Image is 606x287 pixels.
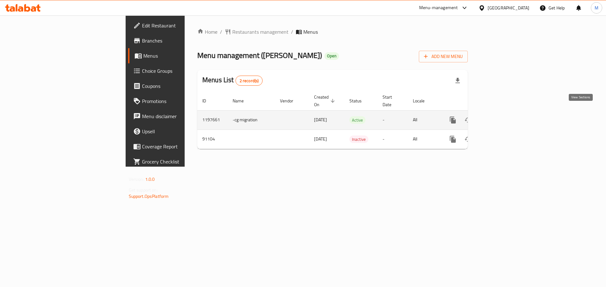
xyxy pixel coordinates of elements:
[232,28,288,36] span: Restaurants management
[128,154,227,169] a: Grocery Checklist
[419,51,468,62] button: Add New Menu
[128,33,227,48] a: Branches
[445,132,460,147] button: more
[142,67,222,75] span: Choice Groups
[128,78,227,94] a: Coupons
[424,53,463,60] span: Add New Menu
[324,52,339,60] div: Open
[197,28,468,36] nav: breadcrumb
[142,128,222,135] span: Upsell
[145,175,155,183] span: 1.0.0
[450,73,465,88] div: Export file
[128,63,227,78] a: Choice Groups
[129,192,169,200] a: Support.OpsPlatform
[408,129,440,149] td: All
[419,4,458,12] div: Menu-management
[377,129,408,149] td: -
[303,28,318,36] span: Menus
[413,97,433,105] span: Locale
[291,28,293,36] li: /
[280,97,301,105] span: Vendor
[349,97,370,105] span: Status
[128,18,227,33] a: Edit Restaurant
[228,110,275,129] td: -cg migration
[128,48,227,63] a: Menus
[324,53,339,59] span: Open
[349,136,368,143] span: Inactive
[202,97,214,105] span: ID
[142,37,222,44] span: Branches
[142,97,222,105] span: Promotions
[314,116,327,124] span: [DATE]
[314,93,337,108] span: Created On
[128,139,227,154] a: Coverage Report
[488,4,529,11] div: [GEOGRAPHIC_DATA]
[440,91,511,111] th: Actions
[377,110,408,129] td: -
[314,135,327,143] span: [DATE]
[225,28,288,36] a: Restaurants management
[349,116,365,124] div: Active
[408,110,440,129] td: All
[445,112,460,128] button: more
[197,91,511,149] table: enhanced table
[460,112,476,128] button: Change Status
[143,52,222,60] span: Menus
[129,175,144,183] span: Version:
[128,94,227,109] a: Promotions
[236,78,263,84] span: 2 record(s)
[142,158,222,165] span: Grocery Checklist
[202,75,263,86] h2: Menus List
[197,48,322,62] span: Menu management ( [PERSON_NAME] )
[142,143,222,150] span: Coverage Report
[142,112,222,120] span: Menu disclaimer
[383,93,400,108] span: Start Date
[233,97,252,105] span: Name
[142,82,222,90] span: Coupons
[235,76,263,86] div: Total records count
[128,124,227,139] a: Upsell
[129,186,158,194] span: Get support on:
[128,109,227,124] a: Menu disclaimer
[349,117,365,124] span: Active
[595,4,598,11] span: M
[142,22,222,29] span: Edit Restaurant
